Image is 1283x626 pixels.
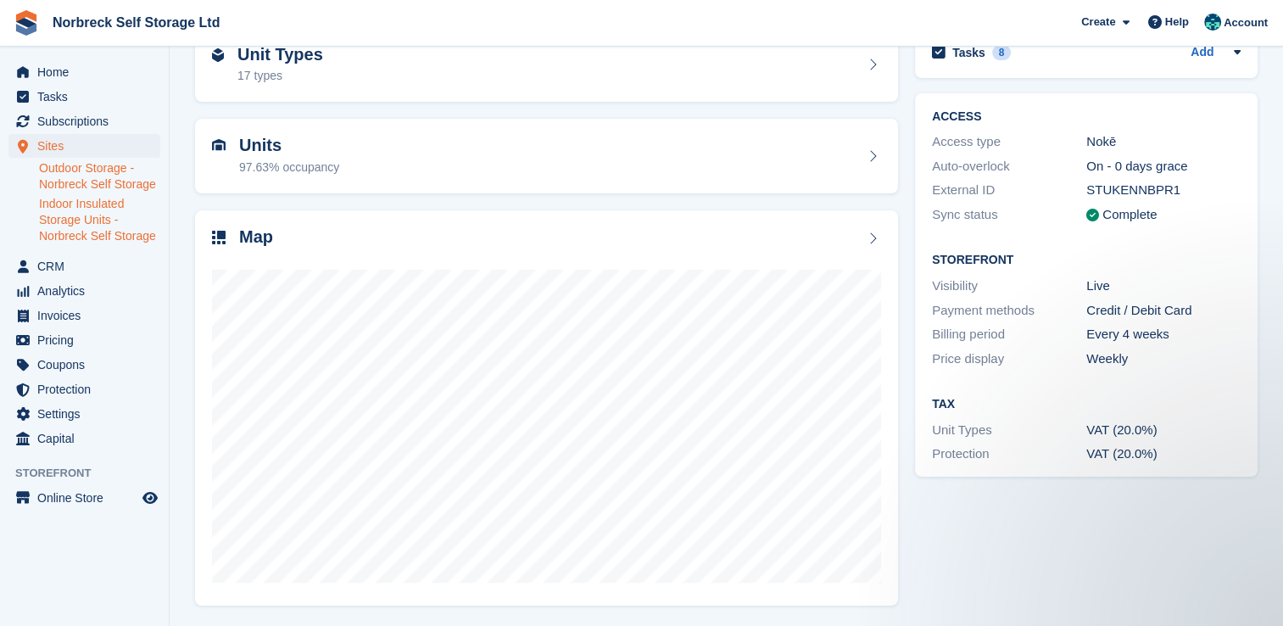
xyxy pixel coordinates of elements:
a: menu [8,486,160,510]
h2: Tax [932,398,1241,411]
span: Help [1165,14,1189,31]
a: menu [8,377,160,401]
div: Nokē [1086,132,1241,152]
span: Tasks [37,85,139,109]
a: menu [8,134,160,158]
a: Norbreck Self Storage Ltd [46,8,226,36]
h2: Map [239,227,273,247]
img: stora-icon-8386f47178a22dfd0bd8f6a31ec36ba5ce8667c1dd55bd0f319d3a0aa187defe.svg [14,10,39,36]
span: Pricing [37,328,139,352]
a: Preview store [140,488,160,508]
div: Auto-overlock [932,157,1086,176]
span: Home [37,60,139,84]
div: Sync status [932,205,1086,225]
a: menu [8,353,160,377]
a: menu [8,109,160,133]
div: Billing period [932,325,1086,344]
a: menu [8,304,160,327]
div: VAT (20.0%) [1086,444,1241,464]
img: unit-type-icn-2b2737a686de81e16bb02015468b77c625bbabd49415b5ef34ead5e3b44a266d.svg [212,48,224,62]
a: Add [1191,43,1213,63]
div: Credit / Debit Card [1086,301,1241,321]
span: Create [1081,14,1115,31]
a: menu [8,328,160,352]
div: Live [1086,277,1241,296]
a: menu [8,254,160,278]
span: Invoices [37,304,139,327]
a: Indoor Insulated Storage Units - Norbreck Self Storage [39,196,160,244]
div: VAT (20.0%) [1086,421,1241,440]
a: Unit Types 17 types [195,28,898,103]
span: Storefront [15,465,169,482]
span: Sites [37,134,139,158]
div: Access type [932,132,1086,152]
div: Complete [1102,205,1157,225]
a: menu [8,60,160,84]
h2: Storefront [932,254,1241,267]
div: Weekly [1086,349,1241,369]
span: Capital [37,427,139,450]
div: 8 [992,45,1012,60]
div: Every 4 weeks [1086,325,1241,344]
a: Outdoor Storage - Norbreck Self Storage [39,160,160,193]
span: Subscriptions [37,109,139,133]
h2: ACCESS [932,110,1241,124]
span: Settings [37,402,139,426]
span: Coupons [37,353,139,377]
span: Online Store [37,486,139,510]
img: Sally King [1204,14,1221,31]
span: Account [1224,14,1268,31]
div: Visibility [932,277,1086,296]
a: menu [8,85,160,109]
div: 17 types [237,67,323,85]
div: 97.63% occupancy [239,159,339,176]
a: menu [8,427,160,450]
a: menu [8,402,160,426]
span: CRM [37,254,139,278]
div: STUKENNBPR1 [1086,181,1241,200]
span: Protection [37,377,139,401]
h2: Units [239,136,339,155]
div: On - 0 days grace [1086,157,1241,176]
div: Protection [932,444,1086,464]
div: External ID [932,181,1086,200]
img: unit-icn-7be61d7bf1b0ce9d3e12c5938cc71ed9869f7b940bace4675aadf7bd6d80202e.svg [212,139,226,151]
div: Payment methods [932,301,1086,321]
img: map-icn-33ee37083ee616e46c38cad1a60f524a97daa1e2b2c8c0bc3eb3415660979fc1.svg [212,231,226,244]
div: Price display [932,349,1086,369]
h2: Tasks [952,45,985,60]
h2: Unit Types [237,45,323,64]
span: Analytics [37,279,139,303]
a: Map [195,210,898,606]
a: Units 97.63% occupancy [195,119,898,193]
div: Unit Types [932,421,1086,440]
a: menu [8,279,160,303]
